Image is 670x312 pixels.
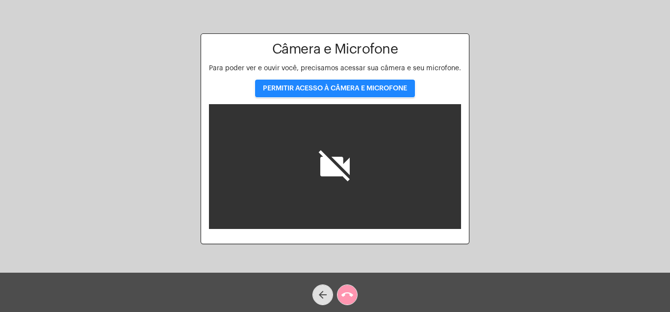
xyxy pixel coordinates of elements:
h1: Câmera e Microfone [209,42,461,57]
mat-icon: arrow_back [317,289,329,301]
button: PERMITIR ACESSO À CÂMERA E MICROFONE [255,80,415,97]
span: Para poder ver e ouvir você, precisamos acessar sua câmera e seu microfone. [209,65,461,72]
span: PERMITIR ACESSO À CÂMERA E MICROFONE [263,85,407,92]
mat-icon: call_end [341,289,353,301]
i: videocam_off [315,147,355,186]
